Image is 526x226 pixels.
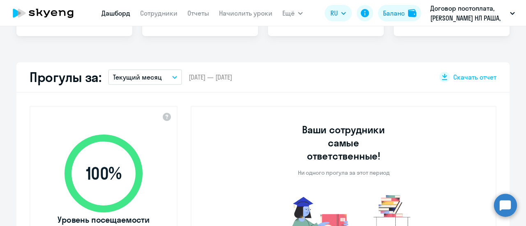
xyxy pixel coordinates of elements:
a: Дашборд [102,9,130,17]
span: Скачать отчет [453,73,496,82]
h2: Прогулы за: [30,69,102,85]
h3: Ваши сотрудники самые ответственные! [291,123,397,162]
a: Отчеты [187,9,209,17]
button: RU [325,5,352,21]
button: Ещё [282,5,303,21]
p: Договор постоплата, [PERSON_NAME] НЛ РАША, ООО [430,3,507,23]
a: Сотрудники [140,9,178,17]
div: Баланс [383,8,405,18]
span: RU [330,8,338,18]
p: Ни одного прогула за этот период [298,169,390,176]
p: Текущий месяц [113,72,162,82]
button: Текущий месяц [108,69,182,85]
a: Начислить уроки [219,9,272,17]
span: Ещё [282,8,295,18]
span: [DATE] — [DATE] [189,73,232,82]
button: Балансbalance [378,5,421,21]
span: 100 % [56,164,151,183]
button: Договор постоплата, [PERSON_NAME] НЛ РАША, ООО [426,3,519,23]
img: balance [408,9,416,17]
